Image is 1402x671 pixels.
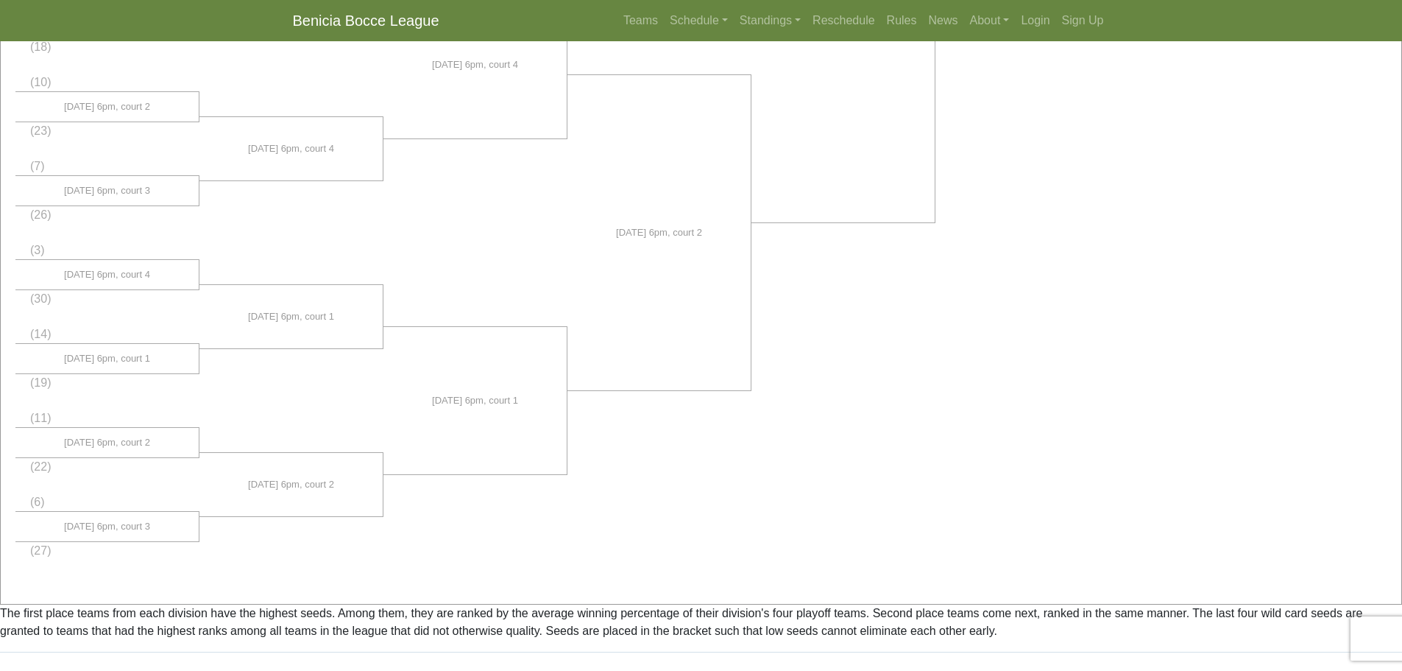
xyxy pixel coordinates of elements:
[964,6,1016,35] a: About
[64,519,150,534] span: [DATE] 6pm, court 3
[30,208,51,221] span: (26)
[923,6,964,35] a: News
[432,57,518,72] span: [DATE] 6pm, court 4
[617,6,664,35] a: Teams
[64,435,150,450] span: [DATE] 6pm, court 2
[30,328,51,340] span: (14)
[248,309,334,324] span: [DATE] 6pm, court 1
[432,393,518,408] span: [DATE] 6pm, court 1
[616,225,702,240] span: [DATE] 6pm, court 2
[1015,6,1055,35] a: Login
[30,544,51,557] span: (27)
[293,6,439,35] a: Benicia Bocce League
[248,477,334,492] span: [DATE] 6pm, court 2
[734,6,807,35] a: Standings
[64,99,150,114] span: [DATE] 6pm, court 2
[30,244,45,256] span: (3)
[30,460,51,473] span: (22)
[30,292,51,305] span: (30)
[30,41,51,53] span: (18)
[1056,6,1110,35] a: Sign Up
[881,6,923,35] a: Rules
[64,351,150,366] span: [DATE] 6pm, court 1
[30,412,51,424] span: (11)
[64,267,150,282] span: [DATE] 6pm, court 4
[248,141,334,156] span: [DATE] 6pm, court 4
[807,6,881,35] a: Reschedule
[30,124,51,137] span: (23)
[64,183,150,198] span: [DATE] 6pm, court 3
[30,376,51,389] span: (19)
[30,496,45,508] span: (6)
[30,76,51,88] span: (10)
[30,160,45,172] span: (7)
[664,6,734,35] a: Schedule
